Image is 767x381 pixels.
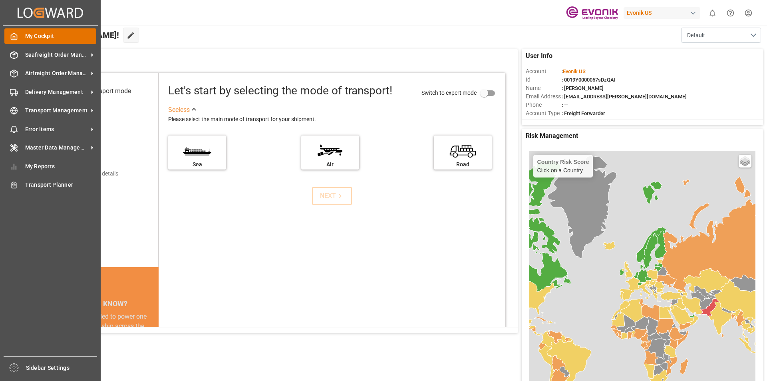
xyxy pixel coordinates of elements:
span: Hello [PERSON_NAME]! [33,28,119,43]
a: Transport Planner [4,177,96,193]
span: My Cockpit [25,32,97,40]
div: DID YOU KNOW? [43,295,159,312]
span: : 0019Y0000057sDzQAI [562,77,616,83]
span: : [PERSON_NAME] [562,85,604,91]
span: Phone [526,101,562,109]
span: Switch to expert mode [421,89,477,96]
div: Evonik US [624,7,700,19]
span: Transport Planner [25,181,97,189]
div: NEXT [320,191,344,201]
span: : Freight Forwarder [562,110,605,116]
span: User Info [526,51,552,61]
div: Let's start by selecting the mode of transport! [168,82,392,99]
span: Error Items [25,125,88,134]
button: next slide / item [147,312,159,379]
button: NEXT [312,187,352,205]
img: Evonik-brand-mark-Deep-Purple-RGB.jpeg_1700498283.jpeg [566,6,618,20]
button: open menu [681,28,761,43]
div: Road [438,160,488,169]
a: My Cockpit [4,28,96,44]
span: Account Type [526,109,562,118]
span: : [562,68,586,74]
span: : — [562,102,568,108]
span: Airfreight Order Management [25,69,88,78]
div: Air [305,160,355,169]
span: Email Address [526,92,562,101]
span: Default [687,31,705,40]
span: My Reports [25,162,97,171]
h4: Country Risk Score [537,159,589,165]
span: Account [526,67,562,76]
span: Sidebar Settings [26,364,97,372]
div: See less [168,105,190,115]
span: Seafreight Order Management [25,51,88,59]
div: Please select the main mode of transport for your shipment. [168,115,500,124]
span: : [EMAIL_ADDRESS][PERSON_NAME][DOMAIN_NAME] [562,94,687,100]
a: Layers [739,155,751,168]
span: Id [526,76,562,84]
span: Delivery Management [25,88,88,96]
span: Name [526,84,562,92]
span: Evonik US [563,68,586,74]
button: Help Center [721,4,739,22]
div: Sea [172,160,222,169]
span: Transport Management [25,106,88,115]
span: Master Data Management [25,144,88,152]
span: Risk Management [526,131,578,141]
div: The energy needed to power one large container ship across the ocean in a single day is the same ... [53,312,149,369]
button: show 0 new notifications [703,4,721,22]
a: My Reports [4,158,96,174]
button: Evonik US [624,5,703,20]
div: Click on a Country [537,159,589,174]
